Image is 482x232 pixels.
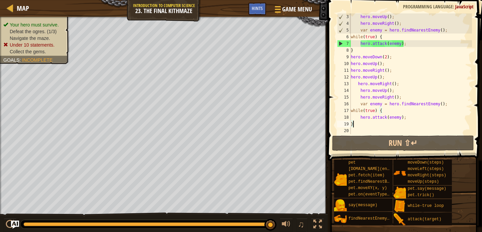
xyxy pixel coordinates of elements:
[311,218,324,232] button: Toggle fullscreen
[408,217,441,222] span: attack(target)
[337,87,351,94] div: 14
[408,173,446,178] span: moveRight(steps)
[269,3,316,18] button: Game Menu
[10,36,50,41] span: Navigate the maze.
[348,160,356,165] span: pet
[393,167,406,179] img: portrait.png
[10,29,57,34] span: Defeat the ogres. (1/3)
[337,13,351,20] div: 3
[296,218,308,232] button: ♫
[337,34,351,40] div: 6
[337,67,351,74] div: 11
[252,5,263,11] span: Hints
[282,5,312,14] span: Game Menu
[3,57,19,63] span: Goals
[408,193,434,197] span: pet.trick()
[408,179,439,184] span: moveUp(steps)
[337,60,351,67] div: 10
[348,216,392,221] span: findNearestEnemy()
[348,192,411,197] span: pet.on(eventType, handler)
[337,114,351,121] div: 18
[408,204,444,208] span: while-true loop
[393,213,406,226] img: portrait.png
[337,107,351,114] div: 17
[3,42,64,48] li: Under 10 statements.
[453,3,455,10] span: :
[337,121,351,127] div: 19
[332,135,474,151] button: Run ⇧↵
[393,186,406,199] img: portrait.png
[3,21,64,28] li: Your hero must survive.
[10,42,55,48] span: Under 10 statements.
[337,101,351,107] div: 16
[455,3,474,10] span: JavaScript
[348,203,377,208] span: say(message)
[19,57,22,63] span: :
[334,213,347,225] img: portrait.png
[334,199,347,212] img: portrait.png
[3,28,64,35] li: Defeat the ogres.
[348,167,397,171] span: [DOMAIN_NAME](enemy)
[13,4,29,13] a: Map
[337,127,351,134] div: 20
[337,54,351,60] div: 9
[10,49,46,54] span: Collect the gems.
[3,48,64,55] li: Collect the gems.
[393,200,406,213] img: portrait.png
[408,167,444,171] span: moveLeft(steps)
[348,173,385,178] span: pet.fetch(item)
[10,22,59,27] span: Your hero must survive.
[408,160,444,165] span: moveDown(steps)
[337,27,351,34] div: 5
[298,219,304,229] span: ♫
[348,179,413,184] span: pet.findNearestByType(type)
[408,186,446,191] span: pet.say(message)
[403,3,453,10] span: Programming language
[337,74,351,80] div: 12
[348,186,387,190] span: pet.moveXY(x, y)
[337,80,351,87] div: 13
[3,218,17,232] button: ⌘ + P: Play
[17,4,29,13] span: Map
[279,218,293,232] button: Adjust volume
[337,94,351,101] div: 15
[337,40,351,47] div: 7
[334,173,347,186] img: portrait.png
[11,221,19,229] button: Ask AI
[22,57,53,63] span: Incomplete
[337,20,351,27] div: 4
[3,35,64,42] li: Navigate the maze.
[337,47,351,54] div: 8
